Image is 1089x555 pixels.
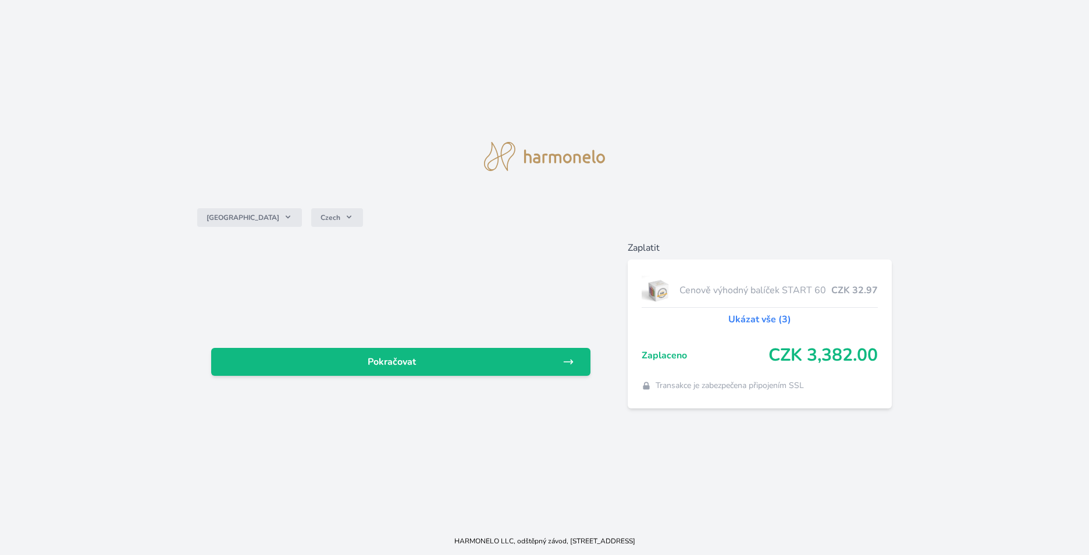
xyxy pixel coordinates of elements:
[642,276,675,305] img: start.jpg
[207,213,279,222] span: [GEOGRAPHIC_DATA]
[628,241,892,255] h6: Zaplatit
[642,348,768,362] span: Zaplaceno
[831,283,878,297] span: CZK 32.97
[220,355,563,369] span: Pokračovat
[679,283,831,297] span: Cenově výhodný balíček START 60
[311,208,363,227] button: Czech
[768,345,878,366] span: CZK 3,382.00
[728,312,791,326] a: Ukázat vše (3)
[211,348,591,376] a: Pokračovat
[484,142,605,171] img: logo.svg
[321,213,340,222] span: Czech
[197,208,302,227] button: [GEOGRAPHIC_DATA]
[656,380,804,392] span: Transakce je zabezpečena připojením SSL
